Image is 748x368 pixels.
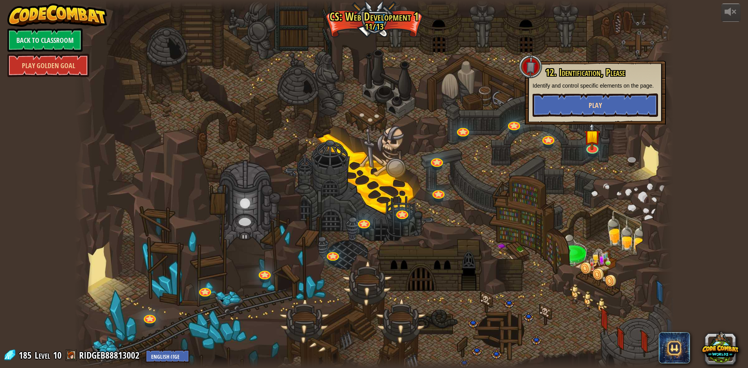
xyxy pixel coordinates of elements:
p: Identify and control specific elements on the page. [533,82,658,90]
a: Play Golden Goal [7,54,89,77]
img: level-banner-started.png [584,122,600,150]
span: 185 [19,349,34,361]
a: RIDGEB88813002 [79,349,142,361]
span: 12. Identification, Please [545,66,625,79]
button: Adjust volume [721,4,741,22]
span: Level [35,349,50,362]
span: Play [589,100,602,110]
button: Play [533,93,658,117]
span: 10 [53,349,62,361]
a: Back to Classroom [7,28,83,52]
img: CodeCombat - Learn how to code by playing a game [7,4,107,27]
